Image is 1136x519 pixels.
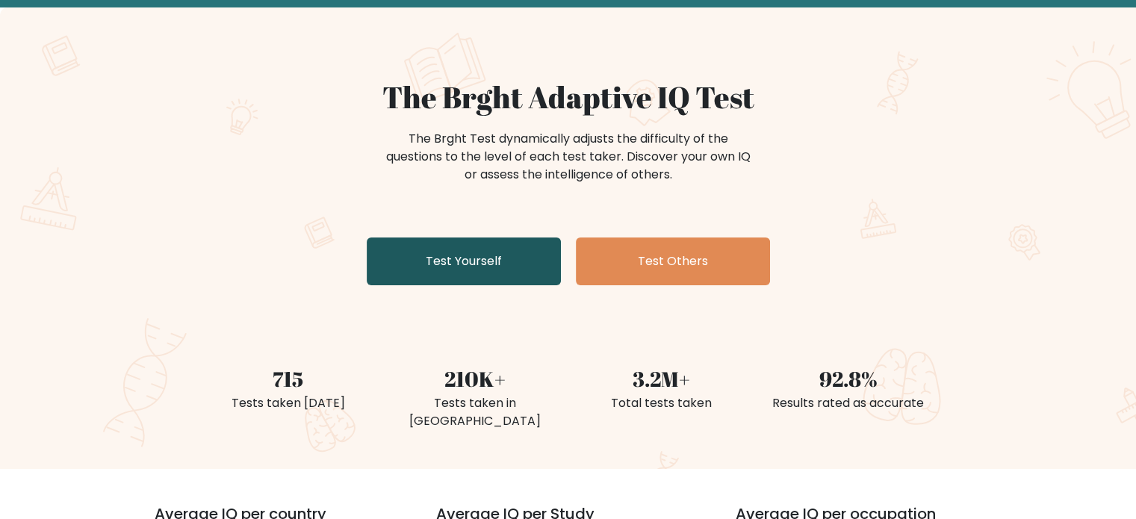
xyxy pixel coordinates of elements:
[576,237,770,285] a: Test Others
[204,363,373,394] div: 715
[391,363,559,394] div: 210K+
[204,394,373,412] div: Tests taken [DATE]
[367,237,561,285] a: Test Yourself
[577,394,746,412] div: Total tests taken
[577,363,746,394] div: 3.2M+
[764,394,933,412] div: Results rated as accurate
[391,394,559,430] div: Tests taken in [GEOGRAPHIC_DATA]
[204,79,933,115] h1: The Brght Adaptive IQ Test
[764,363,933,394] div: 92.8%
[382,130,755,184] div: The Brght Test dynamically adjusts the difficulty of the questions to the level of each test take...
